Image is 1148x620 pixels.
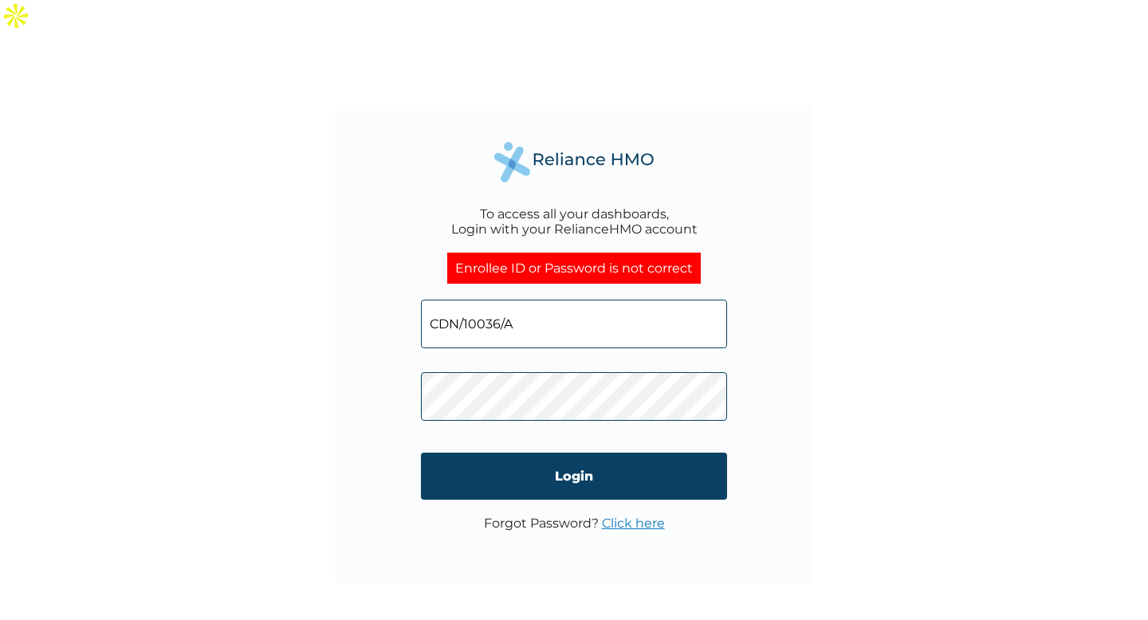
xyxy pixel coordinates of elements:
[421,300,727,348] input: Email address or HMO ID
[421,453,727,500] input: Login
[494,142,654,182] img: Reliance Health's Logo
[451,206,698,237] div: To access all your dashboards, Login with your RelianceHMO account
[447,253,701,284] div: Enrollee ID or Password is not correct
[602,516,665,531] a: Click here
[484,516,665,531] p: Forgot Password?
